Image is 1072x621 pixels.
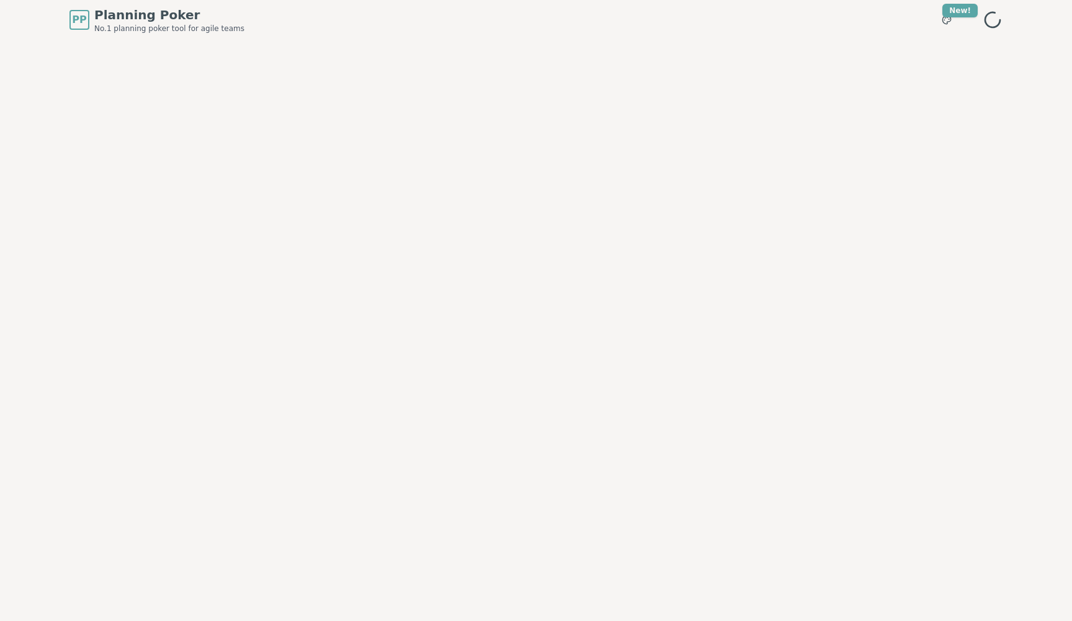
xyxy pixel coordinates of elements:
button: New! [936,9,958,31]
a: PPPlanning PokerNo.1 planning poker tool for agile teams [69,6,244,34]
div: New! [942,4,978,17]
span: PP [72,12,86,27]
span: Planning Poker [94,6,244,24]
span: No.1 planning poker tool for agile teams [94,24,244,34]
